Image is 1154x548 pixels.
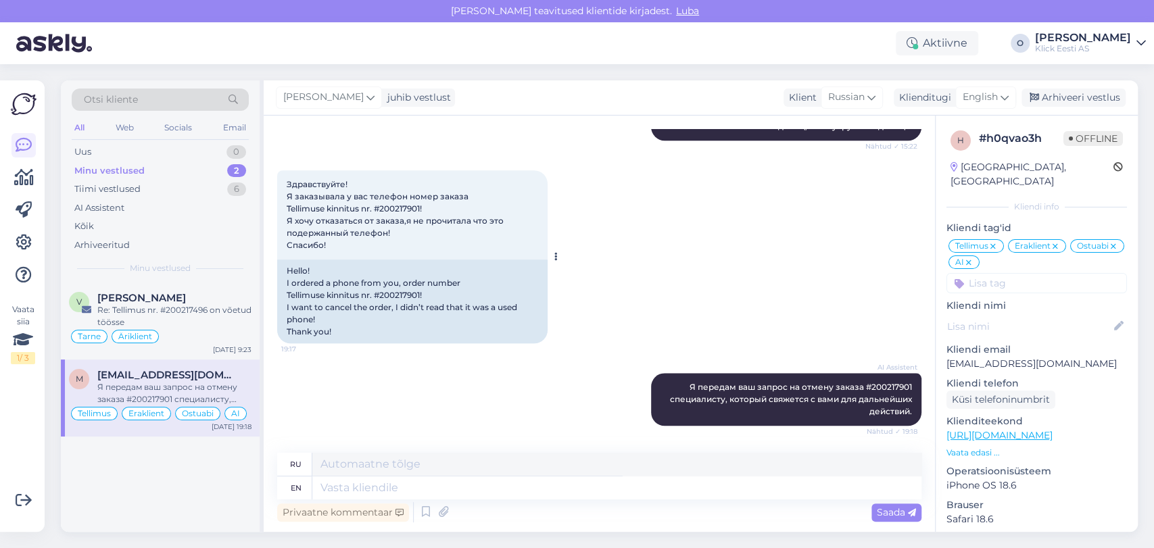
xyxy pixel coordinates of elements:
[1011,34,1030,53] div: O
[946,221,1127,235] p: Kliendi tag'id
[74,164,145,178] div: Minu vestlused
[220,119,249,136] div: Email
[227,182,246,196] div: 6
[97,381,251,405] div: Я передам ваш запрос на отмену заказа #200217901 специалисту, который свяжется с вами для дальней...
[97,304,251,328] div: Re: Tellimus nr. #200217496 on võetud töösse
[894,91,951,105] div: Klienditugi
[162,119,195,136] div: Socials
[672,5,703,17] span: Luba
[291,476,302,499] div: en
[213,345,251,355] div: [DATE] 9:23
[113,119,137,136] div: Web
[828,90,865,105] span: Russian
[947,319,1111,334] input: Lisa nimi
[670,382,914,416] span: Я передам ваш запрос на отмену заказа #200217901 специалисту, который свяжется с вами для дальней...
[76,374,83,384] span: M
[877,506,916,518] span: Saada
[11,352,35,364] div: 1 / 3
[74,145,91,159] div: Uus
[784,91,817,105] div: Klient
[946,343,1127,357] p: Kliendi email
[865,141,917,151] span: Nähtud ✓ 15:22
[130,262,191,274] span: Minu vestlused
[951,160,1113,189] div: [GEOGRAPHIC_DATA], [GEOGRAPHIC_DATA]
[11,91,37,117] img: Askly Logo
[946,464,1127,478] p: Operatsioonisüsteem
[946,376,1127,391] p: Kliendi telefon
[76,297,82,307] span: V
[290,453,302,476] div: ru
[128,409,164,418] span: Eraklient
[955,242,988,250] span: Tellimus
[283,90,364,105] span: [PERSON_NAME]
[1035,32,1131,43] div: [PERSON_NAME]
[946,391,1055,409] div: Küsi telefoninumbrit
[72,119,87,136] div: All
[212,422,251,432] div: [DATE] 19:18
[946,447,1127,459] p: Vaata edasi ...
[946,299,1127,313] p: Kliendi nimi
[946,273,1127,293] input: Lisa tag
[963,90,998,105] span: English
[1035,32,1146,54] a: [PERSON_NAME]Klick Eesti AS
[118,332,152,341] span: Äriklient
[74,201,124,215] div: AI Assistent
[946,478,1127,493] p: iPhone OS 18.6
[287,179,506,250] span: Здравствуйте! Я заказывала у вас телефон номер заказа Tellimuse kinnitus nr. #200217901! Я хочу о...
[1015,242,1051,250] span: Eraklient
[867,426,917,437] span: Nähtud ✓ 19:18
[946,414,1127,428] p: Klienditeekond
[97,369,238,381] span: Malihka.m@mail.ru
[955,258,964,266] span: AI
[97,292,186,304] span: Vladimir Katõhhin
[182,409,214,418] span: Ostuabi
[946,498,1127,512] p: Brauser
[78,332,101,341] span: Tarne
[1035,43,1131,54] div: Klick Eesti AS
[382,91,451,105] div: juhib vestlust
[74,239,130,252] div: Arhiveeritud
[84,93,138,107] span: Otsi kliente
[74,182,141,196] div: Tiimi vestlused
[1021,89,1126,107] div: Arhiveeri vestlus
[231,409,240,418] span: AI
[946,512,1127,526] p: Safari 18.6
[946,357,1127,371] p: [EMAIL_ADDRESS][DOMAIN_NAME]
[281,344,332,354] span: 19:17
[277,503,409,522] div: Privaatne kommentaar
[277,259,548,343] div: Hello! I ordered a phone from you, order number Tellimuse kinnitus nr. #200217901! I want to canc...
[78,409,111,418] span: Tellimus
[946,429,1053,441] a: [URL][DOMAIN_NAME]
[896,31,978,55] div: Aktiivne
[226,145,246,159] div: 0
[227,164,246,178] div: 2
[74,220,94,233] div: Kõik
[1063,131,1123,146] span: Offline
[957,135,964,145] span: h
[867,362,917,372] span: AI Assistent
[946,201,1127,213] div: Kliendi info
[11,303,35,364] div: Vaata siia
[979,130,1063,147] div: # h0qvao3h
[1077,242,1109,250] span: Ostuabi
